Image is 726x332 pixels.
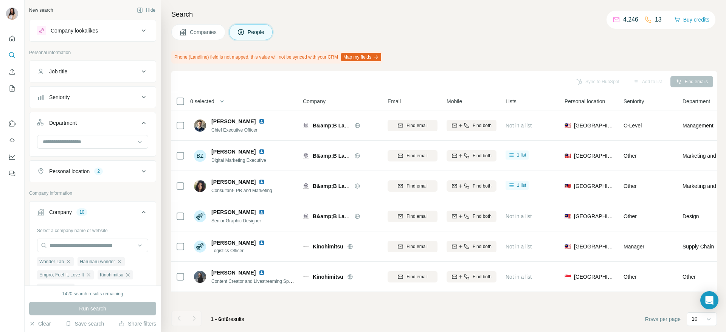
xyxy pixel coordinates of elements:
span: Not in a list [506,213,532,219]
span: Not in a list [506,244,532,250]
button: Job title [29,62,156,81]
img: Avatar [194,180,206,192]
span: Find email [406,273,427,280]
span: Find email [406,183,427,189]
img: Avatar [194,271,206,283]
span: Find email [406,243,427,250]
span: Not in a list [506,274,532,280]
div: Personal location [49,168,90,175]
span: Find both [473,243,492,250]
span: 1 list [517,182,526,189]
button: Find both [447,271,496,282]
img: Logo of B&amp;B Labs Microbiome Skincare [303,213,309,219]
button: Clear [29,320,51,327]
button: Share filters [119,320,156,327]
p: 4,246 [623,15,638,24]
img: LinkedIn logo [259,209,265,215]
button: My lists [6,82,18,95]
span: Find both [473,122,492,129]
button: Find email [388,271,437,282]
div: Job title [49,68,67,75]
span: Find email [406,213,427,220]
span: B&amp;B Labs Microbiome Skincare [313,123,405,129]
span: 🇲🇾 [565,243,571,250]
button: Quick start [6,32,18,45]
span: Other [624,183,637,189]
button: Company lookalikes [29,22,156,40]
span: [GEOGRAPHIC_DATA] [574,213,614,220]
span: 🇲🇾 [565,182,571,190]
div: Seniority [49,93,70,101]
span: Find email [406,122,427,129]
span: Chief Executive Officer [211,127,258,133]
span: C-Level [624,123,642,129]
button: Use Surfe on LinkedIn [6,117,18,130]
span: Not in a list [506,123,532,129]
img: Avatar [194,119,206,132]
div: 2 [94,168,103,175]
button: Find both [447,150,496,161]
img: Logo of B&amp;B Labs Microbiome Skincare [303,123,309,129]
img: Logo of B&amp;B Labs Microbiome Skincare [303,183,309,189]
span: Content Creator and Livestreaming Specialist [211,278,302,284]
span: results [211,316,244,322]
span: Design [683,213,699,220]
img: Avatar [194,210,206,222]
button: Save search [65,320,104,327]
span: Department [683,98,710,105]
span: Companies [190,28,217,36]
span: Digital Marketing Executive [211,158,266,163]
div: Department [49,119,77,127]
span: Find both [473,183,492,189]
div: Company [49,208,72,216]
span: [PERSON_NAME] [211,269,256,276]
button: Find email [388,211,437,222]
span: Mobile [447,98,462,105]
div: 10 [76,209,87,216]
button: Hide [132,5,161,16]
span: Other [624,153,637,159]
button: Use Surfe API [6,133,18,147]
span: Manager [624,244,644,250]
p: Personal information [29,49,156,56]
span: [GEOGRAPHIC_DATA] [574,243,614,250]
span: 🇲🇾 [565,122,571,129]
button: Map my fields [341,53,381,61]
button: Find email [388,180,437,192]
button: Find email [388,241,437,252]
span: Find both [473,213,492,220]
img: LinkedIn logo [259,270,265,276]
span: 🇲🇾 [565,213,571,220]
span: People [248,28,265,36]
span: Seniority [624,98,644,105]
span: Find email [406,152,427,159]
button: Enrich CSV [6,65,18,79]
span: [PERSON_NAME] [211,239,256,247]
span: [PERSON_NAME] [211,148,256,155]
img: Avatar [194,240,206,253]
p: Company information [29,190,156,197]
span: Rows per page [645,315,681,323]
span: Kinohimitsu [100,271,123,278]
img: LinkedIn logo [259,179,265,185]
div: BZ [194,150,206,162]
button: Personal location2 [29,162,156,180]
button: Feedback [6,167,18,180]
h4: Search [171,9,717,20]
span: Haruharu wonder [80,258,115,265]
span: [PERSON_NAME] [211,178,256,186]
span: Other [683,273,696,281]
span: Find both [473,152,492,159]
img: LinkedIn logo [259,240,265,246]
span: Wonder Lab [39,258,64,265]
img: Logo of B&amp;B Labs Microbiome Skincare [303,153,309,159]
div: Phone (Landline) field is not mapped, this value will not be synced with your CRM [171,51,383,64]
span: Supply Chain [683,243,714,250]
span: [GEOGRAPHIC_DATA] [574,182,614,190]
span: 1 - 6 [211,316,221,322]
button: Find both [447,120,496,131]
button: Seniority [29,88,156,106]
button: Dashboard [6,150,18,164]
span: 6 [226,316,229,322]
